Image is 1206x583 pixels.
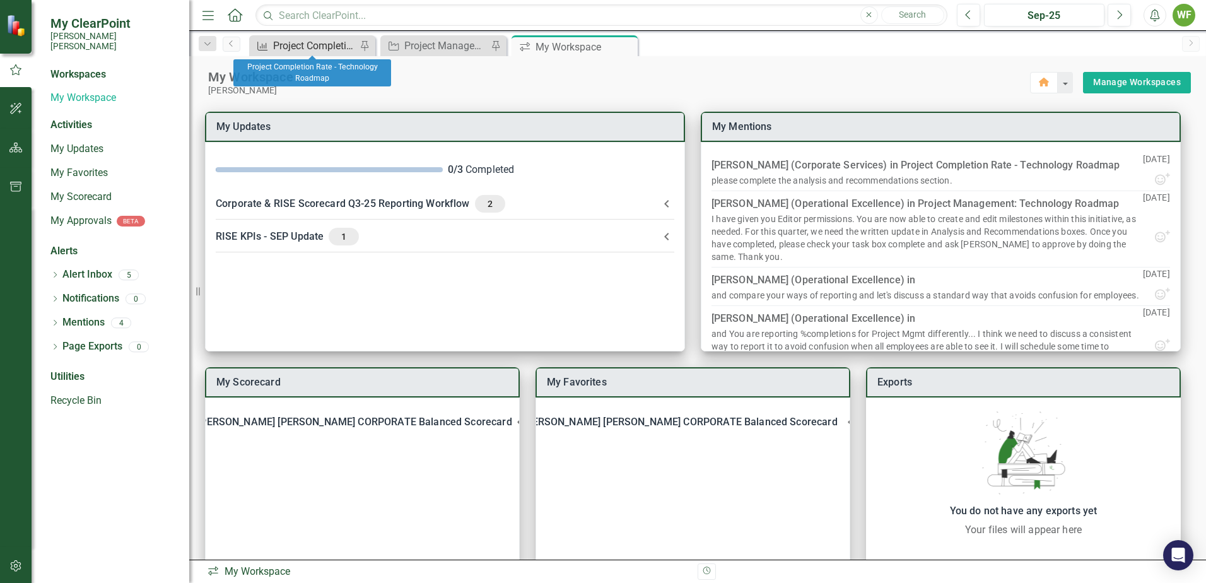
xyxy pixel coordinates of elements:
[988,8,1100,23] div: Sep-25
[207,565,688,579] div: My Workspace
[984,4,1104,26] button: Sep-25
[208,69,1030,85] div: My Workspace
[50,394,177,408] a: Recycle Bin
[711,327,1143,365] div: and You are reporting %completions for Project Mgmt differently... I think we need to discuss a c...
[711,174,952,187] div: please complete the analysis and recommendations section.
[208,85,1030,96] div: [PERSON_NAME]
[383,38,488,54] a: Project Management: Technology Roadmap
[523,413,837,431] div: [PERSON_NAME] [PERSON_NAME] CORPORATE Balanced Scorecard
[872,522,1174,538] div: Your files will appear here
[62,315,105,330] a: Mentions
[50,190,177,204] a: My Scorecard
[111,317,131,328] div: 4
[216,195,659,213] div: Corporate & RISE Scorecard Q3-25 Reporting Workflow
[1173,4,1195,26] button: WF
[129,341,149,352] div: 0
[50,214,112,228] a: My Approvals
[117,216,145,227] div: BETA
[711,271,918,289] div: [PERSON_NAME] (Operational Excellence) in
[50,244,177,259] div: Alerts
[62,291,119,306] a: Notifications
[1083,72,1191,93] div: split button
[216,376,281,388] a: My Scorecard
[711,310,918,327] div: [PERSON_NAME] (Operational Excellence) in
[119,269,139,280] div: 5
[1143,268,1170,286] p: [DATE]
[1143,153,1170,172] p: [DATE]
[50,166,177,180] a: My Favorites
[711,195,1119,213] div: [PERSON_NAME] (Operational Excellence) in
[901,159,1120,171] a: Project Completion Rate - Technology Roadmap
[50,31,177,52] small: [PERSON_NAME] [PERSON_NAME]
[50,370,177,384] div: Utilities
[711,213,1143,263] div: I have given you Editor permissions. You are now able to create and edit milestones within this i...
[216,121,271,132] a: My Updates
[404,38,488,54] div: Project Management: Technology Roadmap
[899,9,926,20] span: Search
[6,15,28,37] img: ClearPoint Strategy
[50,142,177,156] a: My Updates
[334,231,354,242] span: 1
[712,121,772,132] a: My Mentions
[711,289,1139,302] div: and compare your ways of reporting and let's discuss a standard way that avoids confusion for emp...
[206,408,519,436] div: [PERSON_NAME] [PERSON_NAME] CORPORATE Balanced Scorecard
[1143,191,1170,229] p: [DATE]
[448,163,463,177] div: 0 / 3
[206,187,684,220] div: Corporate & RISE Scorecard Q3-25 Reporting Workflow2
[50,91,177,105] a: My Workspace
[126,293,146,304] div: 0
[918,197,1119,209] a: Project Management: Technology Roadmap
[252,38,356,54] a: Project Completion Rate - Technology Roadmap
[62,268,112,282] a: Alert Inbox
[480,198,500,209] span: 2
[216,228,659,245] div: RISE KPIs - SEP Update
[206,220,684,253] div: RISE KPIs - SEP Update1
[536,39,635,55] div: My Workspace
[50,118,177,132] div: Activities
[62,339,122,354] a: Page Exports
[547,376,607,388] a: My Favorites
[197,413,512,431] div: [PERSON_NAME] [PERSON_NAME] CORPORATE Balanced Scorecard
[536,408,850,436] div: [PERSON_NAME] [PERSON_NAME] CORPORATE Balanced Scorecard
[50,68,106,82] div: Workspaces
[255,4,947,26] input: Search ClearPoint...
[881,6,944,24] button: Search
[1163,540,1193,570] div: Open Intercom Messenger
[448,163,675,177] div: Completed
[1143,306,1170,338] p: [DATE]
[872,502,1174,520] div: You do not have any exports yet
[1083,72,1191,93] button: Manage Workspaces
[1093,74,1181,90] a: Manage Workspaces
[50,16,177,31] span: My ClearPoint
[877,376,912,388] a: Exports
[233,59,391,86] div: Project Completion Rate - Technology Roadmap
[711,156,1120,174] div: [PERSON_NAME] (Corporate Services) in
[273,38,356,54] div: Project Completion Rate - Technology Roadmap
